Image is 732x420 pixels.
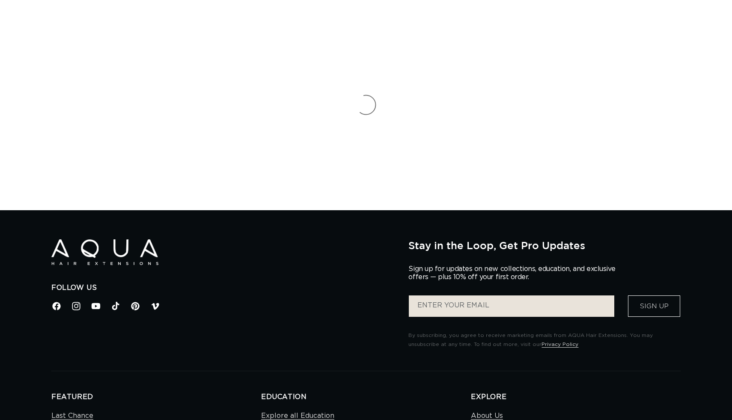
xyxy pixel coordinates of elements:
[628,295,680,317] button: Sign Up
[51,239,158,265] img: Aqua Hair Extensions
[51,393,261,402] h2: FEATURED
[261,393,471,402] h2: EDUCATION
[409,295,614,317] input: ENTER YOUR EMAIL
[408,265,622,281] p: Sign up for updates on new collections, education, and exclusive offers — plus 10% off your first...
[542,342,578,347] a: Privacy Policy
[408,331,681,349] p: By subscribing, you agree to receive marketing emails from AQUA Hair Extensions. You may unsubscr...
[471,393,681,402] h2: EXPLORE
[51,283,396,292] h2: Follow Us
[408,239,681,251] h2: Stay in the Loop, Get Pro Updates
